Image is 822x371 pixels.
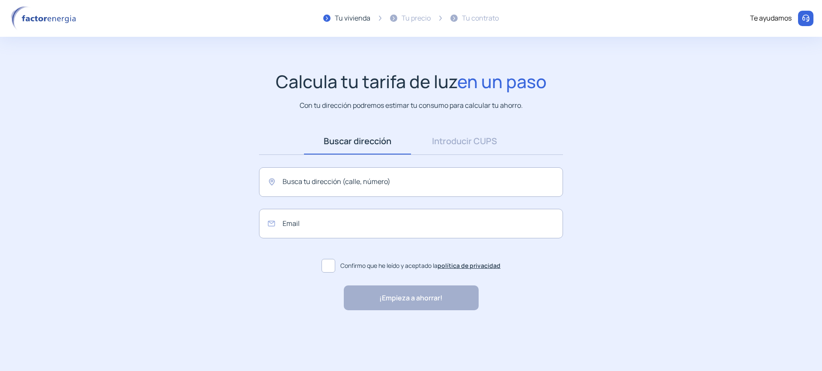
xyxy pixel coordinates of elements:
span: Confirmo que he leído y aceptado la [340,261,500,270]
img: llamar [801,14,810,23]
h1: Calcula tu tarifa de luz [276,71,547,92]
img: logo factor [9,6,81,31]
div: Tu contrato [462,13,499,24]
div: Tu vivienda [335,13,370,24]
a: Introducir CUPS [411,128,518,154]
div: Te ayudamos [750,13,792,24]
span: en un paso [457,69,547,93]
div: Tu precio [402,13,431,24]
a: política de privacidad [438,261,500,270]
a: Buscar dirección [304,128,411,154]
p: Con tu dirección podremos estimar tu consumo para calcular tu ahorro. [300,100,523,111]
